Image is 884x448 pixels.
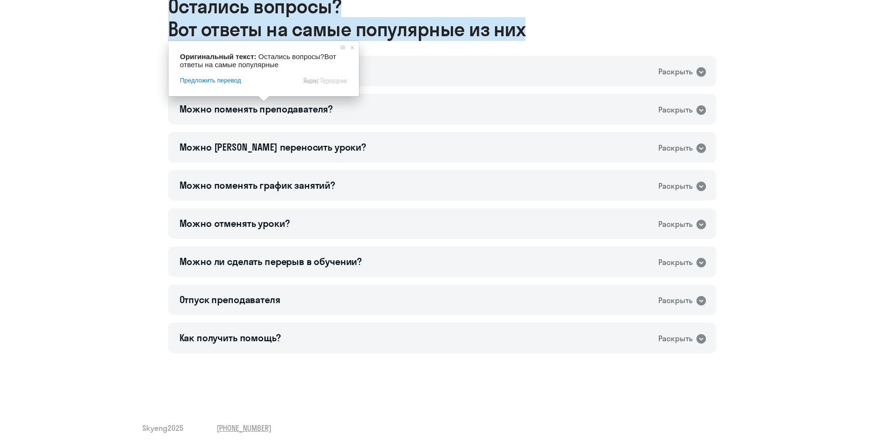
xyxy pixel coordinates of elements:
[168,17,526,41] ya-tr-span: Вот ответы на самые популярные из них
[179,217,290,229] ya-tr-span: Можно отменять уроки?
[658,256,693,268] div: Раскрыть
[658,142,693,154] div: Раскрыть
[217,423,271,433] ya-tr-span: [PHONE_NUMBER]
[658,104,693,116] div: Раскрыть
[217,423,271,433] a: [PHONE_NUMBER]
[179,255,362,267] ya-tr-span: Можно ли сделать перерыв в обучении?
[179,294,280,305] ya-tr-span: Отпуск преподавателя
[179,141,366,153] ya-tr-span: Можно [PERSON_NAME] переносить уроки?
[658,295,693,306] div: Раскрыть
[179,179,336,191] ya-tr-span: Можно поменять график занятий?
[658,218,693,230] div: Раскрыть
[658,180,693,192] div: Раскрыть
[180,52,338,69] span: Остались вопросы?Вот ответы на самые популярные
[179,103,333,115] ya-tr-span: Можно поменять преподавателя?
[658,66,693,78] ya-tr-span: Раскрыть
[180,52,257,61] span: Оригинальный текст:
[142,423,168,433] ya-tr-span: Skyeng
[658,333,693,345] ya-tr-span: Раскрыть
[168,423,183,433] ya-tr-span: 2025
[179,332,281,344] ya-tr-span: Как получить помощь?
[180,76,241,85] span: Предложить перевод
